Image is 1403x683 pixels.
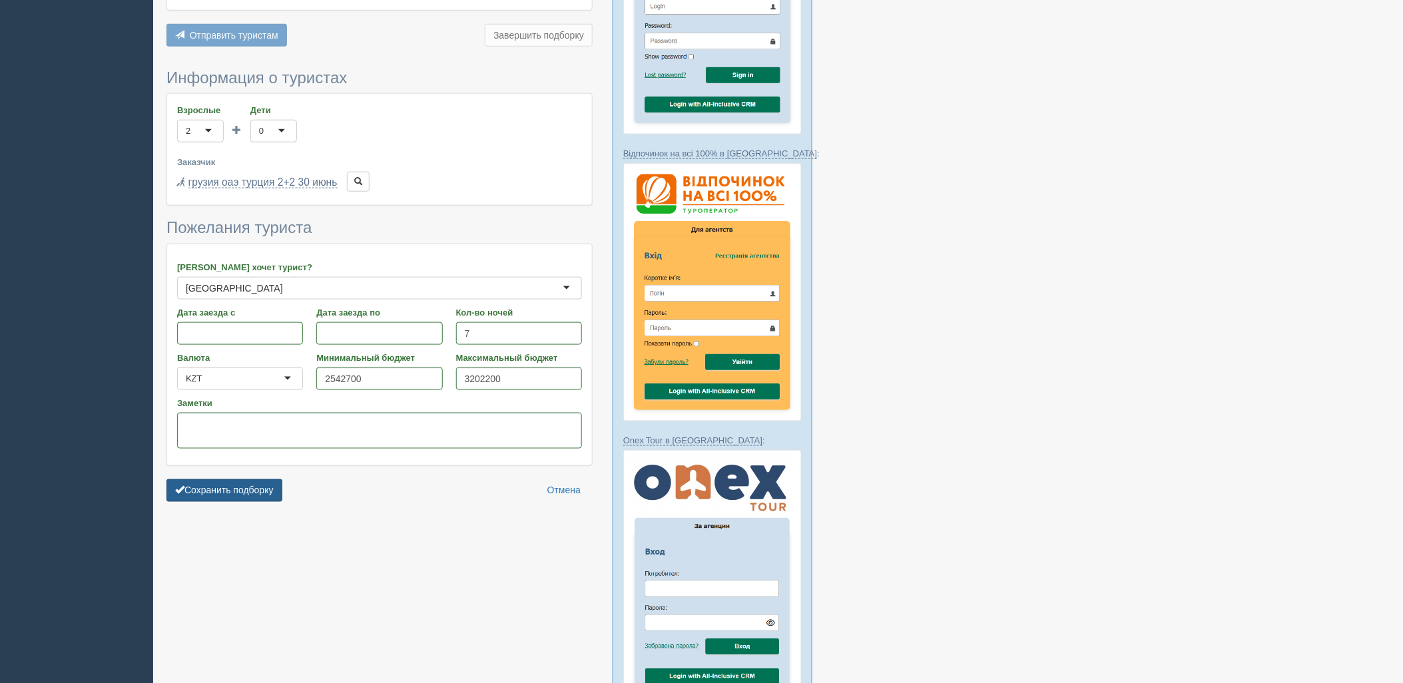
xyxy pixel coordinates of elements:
label: Кол-во ночей [456,306,582,319]
label: [PERSON_NAME] хочет турист? [177,261,582,274]
a: Відпочинок на всі 100% в [GEOGRAPHIC_DATA] [623,148,817,159]
label: Дети [250,104,297,116]
span: Отправить туристам [190,30,278,41]
a: грузия оаэ турция 2+2 30 июнь [188,176,338,188]
a: Onex Tour в [GEOGRAPHIC_DATA] [623,435,762,446]
label: Дата заезда по [316,306,442,319]
div: [GEOGRAPHIC_DATA] [186,282,283,295]
a: Отмена [539,479,589,502]
img: %D0%B2%D1%96%D0%B4%D0%BF%D0%BE%D1%87%D0%B8%D0%BD%D0%BE%D0%BA-%D0%BD%D0%B0-%D0%B2%D1%81%D1%96-100-... [623,163,802,421]
button: Сохранить подборку [166,479,282,502]
label: Заметки [177,397,582,409]
div: KZT [186,372,202,385]
div: 0 [259,124,264,138]
label: Валюта [177,351,303,364]
button: Отправить туристам [166,24,287,47]
p: : [623,434,802,447]
span: Пожелания туриста [166,218,312,236]
input: 7-10 или 7,10,14 [456,322,582,345]
label: Минимальный бюджет [316,351,442,364]
label: Дата заезда с [177,306,303,319]
label: Заказчик [177,156,582,168]
label: Максимальный бюджет [456,351,582,364]
label: Взрослые [177,104,224,116]
h3: Информация о туристах [166,69,593,87]
p: : [623,147,802,160]
button: Завершить подборку [485,24,593,47]
div: 2 [186,124,190,138]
